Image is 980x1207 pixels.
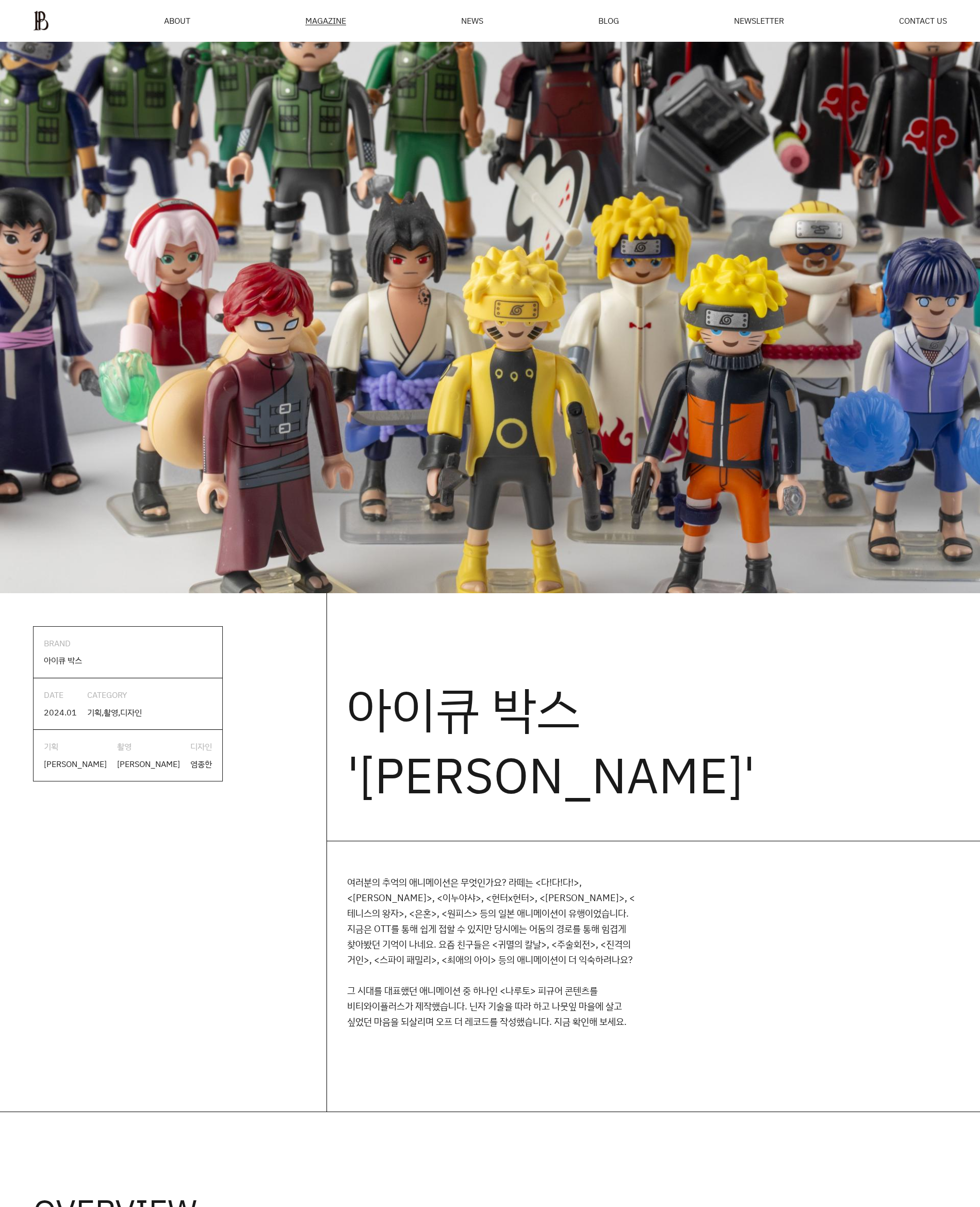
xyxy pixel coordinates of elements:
[347,983,636,1029] p: 그 시대를 대표했던 애니메이션 중 하나인 <나루토> 피규어 콘텐츠를 비티와이플러스가 제작했습니다. 닌자 기술을 따라 하고 나뭇잎 마을에 살고 싶었던 마음을 되살리며 오프 더 ...
[899,17,947,25] a: CONTACT US
[305,17,346,25] div: MAGAZINE
[326,593,980,841] h2: 아이큐 박스 '[PERSON_NAME]'
[190,758,212,771] div: 염종한
[87,706,142,720] div: 기획,촬영,디자인
[87,689,142,702] div: CATEGORY
[33,10,49,31] img: ba379d5522eb3.png
[44,740,107,754] div: 기획
[44,689,77,702] div: DATE
[734,17,784,25] a: NEWSLETTER
[44,706,77,720] div: 2024.01
[598,17,619,25] a: BLOG
[164,17,190,25] a: ABOUT
[44,637,82,650] div: BRAND
[117,740,180,754] div: 촬영
[461,17,483,25] a: NEWS
[44,654,82,667] div: 아이큐 박스
[347,874,636,967] p: 여러분의 추억의 애니메이션은 무엇인가요? 라떼는 <다!다!다!>, <[PERSON_NAME]>, <이누야샤>, <헌터x헌터>, <[PERSON_NAME]>, <테니스의 왕자>...
[117,758,180,771] div: [PERSON_NAME]
[44,758,107,771] div: [PERSON_NAME]
[190,740,212,754] div: 디자인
